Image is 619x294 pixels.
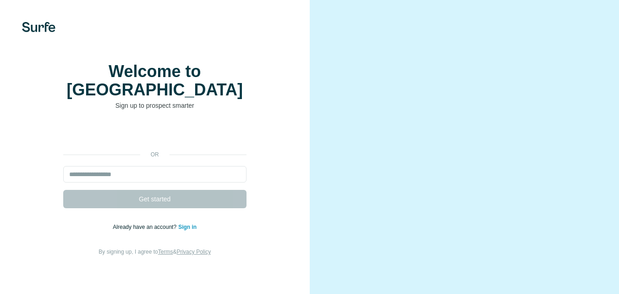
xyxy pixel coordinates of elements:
span: By signing up, I agree to & [99,249,211,255]
a: Sign in [178,224,197,230]
p: or [140,150,170,159]
span: Already have an account? [113,224,178,230]
a: Terms [158,249,173,255]
p: Sign up to prospect smarter [63,101,247,110]
img: Surfe's logo [22,22,55,32]
a: Privacy Policy [176,249,211,255]
h1: Welcome to [GEOGRAPHIC_DATA] [63,62,247,99]
iframe: Sign in with Google Button [59,124,251,144]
